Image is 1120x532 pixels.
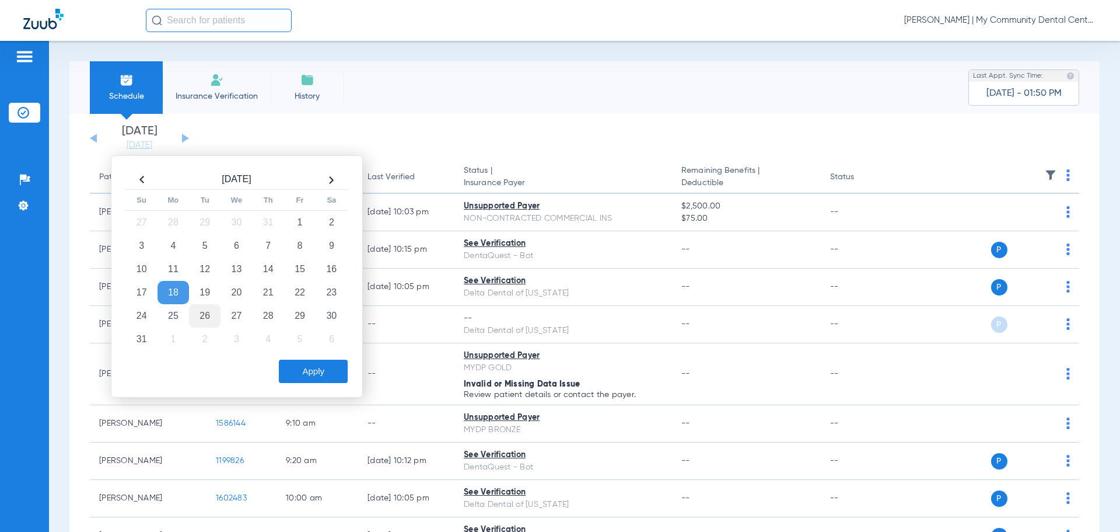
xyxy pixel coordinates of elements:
span: -- [681,320,690,328]
img: group-dot-blue.svg [1066,318,1070,330]
span: Insurance Payer [464,177,663,189]
td: 10:00 AM [276,480,358,517]
div: MYDP GOLD [464,362,663,374]
span: -- [681,494,690,502]
span: P [991,242,1007,258]
span: Insurance Verification [171,91,262,102]
td: 9:20 AM [276,443,358,480]
div: NON-CONTRACTED COMMERCIAL INS [464,213,663,225]
td: -- [821,306,900,343]
div: Delta Dental of [US_STATE] [464,325,663,337]
div: Unsupported Payer [464,200,663,213]
img: group-dot-blue.svg [1066,455,1070,467]
span: P [991,317,1007,333]
td: -- [821,480,900,517]
td: [PERSON_NAME] [90,480,206,517]
div: MYDP BRONZE [464,424,663,436]
span: -- [681,457,690,465]
img: Schedule [120,73,134,87]
img: group-dot-blue.svg [1066,418,1070,429]
span: 1586144 [216,419,246,427]
img: group-dot-blue.svg [1066,244,1070,255]
td: -- [821,194,900,231]
td: [DATE] 10:03 PM [358,194,454,231]
li: [DATE] [104,126,174,151]
img: History [300,73,314,87]
span: History [279,91,335,102]
a: [DATE] [104,140,174,151]
th: Status | [454,161,672,194]
img: hamburger-icon [15,50,34,64]
th: Status [821,161,900,194]
td: -- [821,269,900,306]
div: See Verification [464,486,663,499]
span: [DATE] - 01:50 PM [986,88,1062,99]
img: group-dot-blue.svg [1066,281,1070,293]
div: Delta Dental of [US_STATE] [464,287,663,300]
th: Remaining Benefits | [672,161,820,194]
iframe: Chat Widget [1062,476,1120,532]
div: DentaQuest - Bot [464,250,663,262]
img: group-dot-blue.svg [1066,206,1070,218]
span: 1602483 [216,494,247,502]
img: group-dot-blue.svg [1066,169,1070,181]
span: -- [681,419,690,427]
span: P [991,491,1007,507]
span: -- [681,370,690,378]
img: last sync help info [1066,72,1074,80]
div: Unsupported Payer [464,412,663,424]
p: Review patient details or contact the payer. [464,391,663,399]
div: Last Verified [367,171,445,183]
span: [PERSON_NAME] | My Community Dental Centers [904,15,1097,26]
span: $2,500.00 [681,200,811,213]
td: -- [821,443,900,480]
span: 1199826 [216,457,244,465]
td: [DATE] 10:05 PM [358,480,454,517]
img: group-dot-blue.svg [1066,368,1070,380]
span: Deductible [681,177,811,189]
div: See Verification [464,238,663,250]
div: Unsupported Payer [464,350,663,362]
th: [DATE] [157,171,316,190]
span: P [991,279,1007,295]
button: Apply [279,360,348,383]
div: DentaQuest - Bot [464,461,663,474]
span: -- [681,245,690,253]
td: -- [358,343,454,405]
td: [PERSON_NAME] [90,405,206,443]
div: Delta Dental of [US_STATE] [464,499,663,511]
td: [DATE] 10:12 PM [358,443,454,480]
div: Patient Name [99,171,197,183]
span: $75.00 [681,213,811,225]
td: -- [821,343,900,405]
td: [DATE] 10:15 PM [358,231,454,269]
input: Search for patients [146,9,292,32]
td: -- [358,405,454,443]
span: Schedule [99,91,154,102]
img: filter.svg [1045,169,1056,181]
td: [DATE] 10:05 PM [358,269,454,306]
td: -- [821,231,900,269]
span: Invalid or Missing Data Issue [464,380,580,388]
img: Manual Insurance Verification [210,73,224,87]
div: Patient Name [99,171,150,183]
img: Search Icon [152,15,162,26]
td: 9:10 AM [276,405,358,443]
div: See Verification [464,275,663,287]
span: -- [681,283,690,291]
td: [PERSON_NAME] [90,443,206,480]
td: -- [358,306,454,343]
td: -- [821,405,900,443]
span: P [991,453,1007,470]
div: -- [464,312,663,325]
span: Last Appt. Sync Time: [973,70,1043,82]
div: Last Verified [367,171,415,183]
img: Zuub Logo [23,9,64,29]
div: See Verification [464,449,663,461]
